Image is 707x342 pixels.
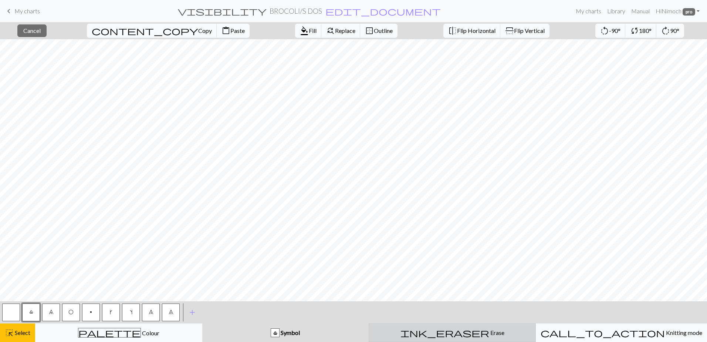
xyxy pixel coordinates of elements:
[82,304,100,321] button: p
[78,328,141,338] span: palette
[130,309,132,315] span: increase one left leaning
[300,26,309,36] span: format_color_fill
[335,27,355,34] span: Replace
[230,27,245,34] span: Paste
[162,304,180,321] button: 7
[4,6,13,16] span: keyboard_arrow_left
[5,328,14,338] span: highlight_alt
[35,323,202,342] button: Colour
[595,24,626,38] button: -90°
[309,27,317,34] span: Fill
[625,24,657,38] button: 180°
[68,309,74,315] span: yo
[14,7,40,14] span: My charts
[325,6,441,16] span: edit_document
[665,329,702,336] span: Knitting mode
[142,304,160,321] button: 8
[221,26,230,36] span: content_paste
[448,26,457,36] span: flip
[178,6,267,16] span: visibility
[670,27,679,34] span: 90°
[326,26,335,36] span: find_replace
[270,7,322,15] h2: BROCOLI / S DOS
[62,304,80,321] button: O
[653,4,703,19] a: HiNimoch pro
[600,26,609,36] span: rotate_left
[202,323,369,342] button: l Symbol
[541,328,665,338] span: call_to_action
[29,309,33,315] span: Twisted stitch
[149,309,153,315] span: decrease 3
[365,26,374,36] span: border_outer
[271,329,279,338] div: l
[457,27,495,34] span: Flip Horizontal
[280,329,300,336] span: Symbol
[374,27,393,34] span: Outline
[169,309,173,315] span: decrease 2
[17,24,47,37] button: Cancel
[639,27,652,34] span: 180°
[604,4,628,19] a: Library
[4,5,40,17] a: My charts
[400,328,489,338] span: ink_eraser
[360,24,398,38] button: Outline
[23,27,41,34] span: Cancel
[110,309,112,315] span: right leaning increase
[217,24,250,38] button: Paste
[295,24,322,38] button: Fill
[504,26,515,35] span: flip
[500,24,549,38] button: Flip Vertical
[14,329,30,336] span: Select
[536,323,707,342] button: Knitting mode
[141,329,159,336] span: Colour
[90,309,92,315] span: purl
[49,309,54,315] span: decrease 4
[514,27,545,34] span: Flip Vertical
[489,329,504,336] span: Erase
[198,27,212,34] span: Copy
[102,304,120,321] button: k
[630,26,639,36] span: sync
[321,24,361,38] button: Replace
[661,26,670,36] span: rotate_right
[188,307,197,318] span: add
[573,4,604,19] a: My charts
[369,323,536,342] button: Erase
[122,304,140,321] button: s
[628,4,653,19] a: Manual
[683,8,695,16] span: pro
[87,24,217,38] button: Copy
[42,304,60,321] button: 9
[443,24,501,38] button: Flip Horizontal
[22,304,40,321] button: l
[92,26,198,36] span: content_copy
[609,27,620,34] span: -90°
[656,24,684,38] button: 90°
